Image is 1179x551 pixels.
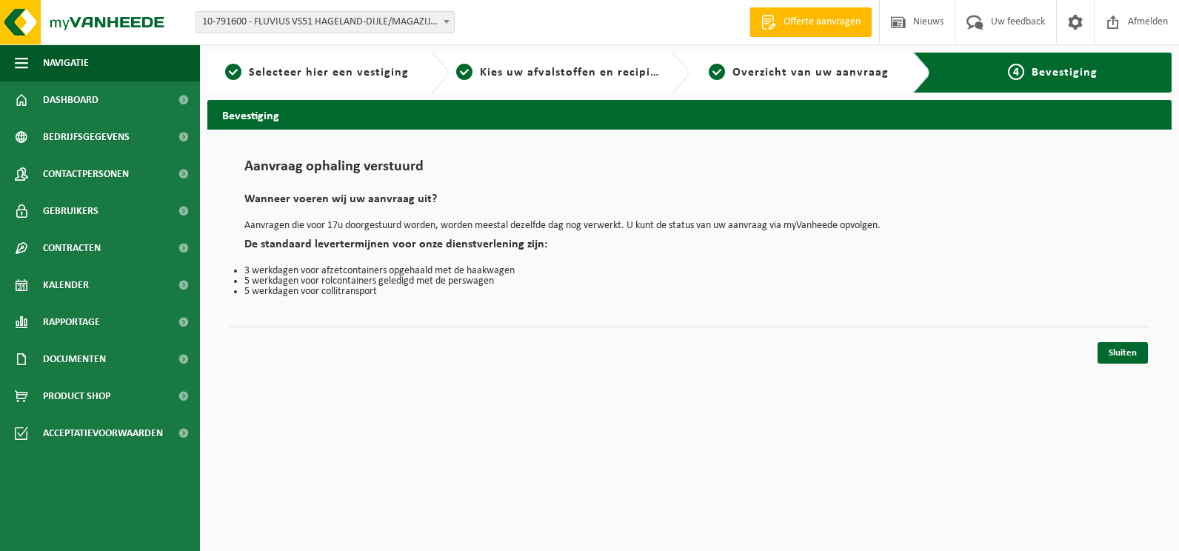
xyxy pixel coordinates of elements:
a: Offerte aanvragen [749,7,872,37]
li: 3 werkdagen voor afzetcontainers opgehaald met de haakwagen [244,266,1135,276]
h1: Aanvraag ophaling verstuurd [244,159,1135,182]
span: Overzicht van uw aanvraag [732,67,889,79]
span: 3 [709,64,725,80]
p: Aanvragen die voor 17u doorgestuurd worden, worden meestal dezelfde dag nog verwerkt. U kunt de s... [244,221,1135,231]
a: 3Overzicht van uw aanvraag [697,64,901,81]
a: 1Selecteer hier een vestiging [215,64,419,81]
a: Sluiten [1098,342,1148,364]
span: Selecteer hier een vestiging [249,67,409,79]
span: Bevestiging [1032,67,1098,79]
span: Bedrijfsgegevens [43,118,130,156]
span: Product Shop [43,378,110,415]
span: 4 [1008,64,1024,80]
span: Dashboard [43,81,98,118]
span: Contracten [43,230,101,267]
span: 2 [456,64,472,80]
h2: Wanneer voeren wij uw aanvraag uit? [244,193,1135,213]
a: 2Kies uw afvalstoffen en recipiënten [456,64,661,81]
span: Kalender [43,267,89,304]
span: Documenten [43,341,106,378]
li: 5 werkdagen voor rolcontainers geledigd met de perswagen [244,276,1135,287]
li: 5 werkdagen voor collitransport [244,287,1135,297]
h2: Bevestiging [207,100,1172,129]
h2: De standaard levertermijnen voor onze dienstverlening zijn: [244,238,1135,258]
span: Navigatie [43,44,89,81]
span: Rapportage [43,304,100,341]
span: 1 [225,64,241,80]
span: Contactpersonen [43,156,129,193]
span: Kies uw afvalstoffen en recipiënten [480,67,684,79]
span: 10-791600 - FLUVIUS VS51 HAGELAND-DIJLE/MAGAZIJN, KLANTENKANTOOR EN INFRA - WILSELE [196,12,454,33]
span: Offerte aanvragen [780,15,864,30]
span: Gebruikers [43,193,98,230]
span: 10-791600 - FLUVIUS VS51 HAGELAND-DIJLE/MAGAZIJN, KLANTENKANTOOR EN INFRA - WILSELE [196,11,455,33]
span: Acceptatievoorwaarden [43,415,163,452]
